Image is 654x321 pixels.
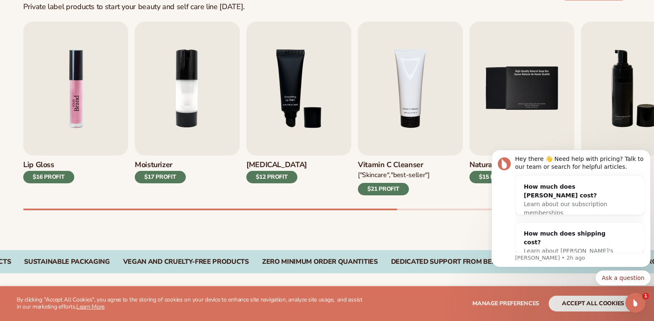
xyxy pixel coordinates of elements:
[469,22,574,195] a: 5 / 9
[76,303,105,311] a: Learn More
[642,293,649,299] span: 1
[549,296,637,311] button: accept all cookies
[469,160,520,170] h3: Natural Soap
[472,299,539,307] span: Manage preferences
[358,160,430,170] h3: Vitamin C Cleanser
[135,22,240,195] a: 2 / 9
[135,160,186,170] h3: Moisturizer
[488,142,654,290] iframe: Intercom notifications message
[24,258,109,266] div: SUSTAINABLE PACKAGING
[23,22,128,195] a: 1 / 9
[472,296,539,311] button: Manage preferences
[625,293,645,313] iframe: Intercom live chat
[246,171,297,183] div: $12 PROFIT
[17,297,366,311] p: By clicking "Accept All Cookies", you agree to the storing of cookies on your device to enhance s...
[23,160,74,170] h3: Lip Gloss
[358,22,463,195] a: 4 / 9
[262,258,378,266] div: ZERO MINIMUM ORDER QUANTITIES
[135,171,186,183] div: $17 PROFIT
[246,22,351,195] a: 3 / 9
[123,258,249,266] div: VEGAN AND CRUELTY-FREE PRODUCTS
[246,160,307,170] h3: [MEDICAL_DATA]
[23,171,74,183] div: $16 PROFIT
[358,171,430,180] div: ["Skincare","Best-seller"]
[23,2,245,12] div: Private label products to start your beauty and self care line [DATE].
[358,183,409,195] div: $21 PROFIT
[391,258,540,266] div: DEDICATED SUPPORT FROM BEAUTY EXPERTS
[469,171,520,183] div: $15 PROFIT
[23,22,128,156] img: Shopify Image 5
